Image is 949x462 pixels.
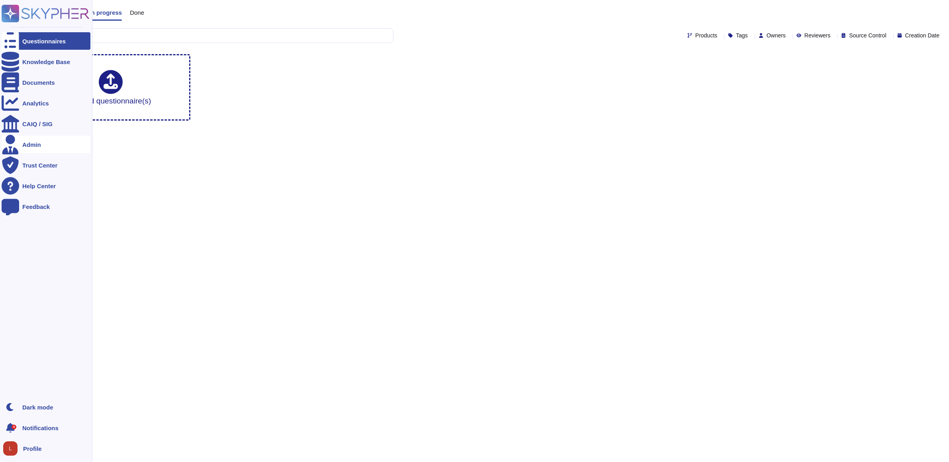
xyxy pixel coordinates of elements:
span: Source Control [849,33,886,38]
div: Knowledge Base [22,59,70,65]
a: Analytics [2,94,90,112]
a: Trust Center [2,156,90,174]
span: Tags [736,33,748,38]
a: Documents [2,74,90,91]
span: Done [130,10,144,16]
a: Knowledge Base [2,53,90,70]
div: Dark mode [22,404,53,410]
div: Upload questionnaire(s) [70,70,151,105]
span: Profile [23,446,42,452]
a: Questionnaires [2,32,90,50]
a: Feedback [2,198,90,215]
a: Help Center [2,177,90,195]
div: Trust Center [22,162,57,168]
div: CAIQ / SIG [22,121,53,127]
div: 4 [12,425,16,429]
div: Analytics [22,100,49,106]
span: Products [695,33,717,38]
input: Search by keywords [31,29,393,43]
div: Questionnaires [22,38,66,44]
span: In progress [89,10,122,16]
span: Reviewers [804,33,830,38]
div: Help Center [22,183,56,189]
span: Notifications [22,425,59,431]
div: Admin [22,142,41,148]
span: Creation Date [905,33,939,38]
button: user [2,440,23,457]
a: Admin [2,136,90,153]
div: Documents [22,80,55,86]
span: Owners [767,33,786,38]
div: Feedback [22,204,50,210]
a: CAIQ / SIG [2,115,90,133]
img: user [3,441,18,456]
